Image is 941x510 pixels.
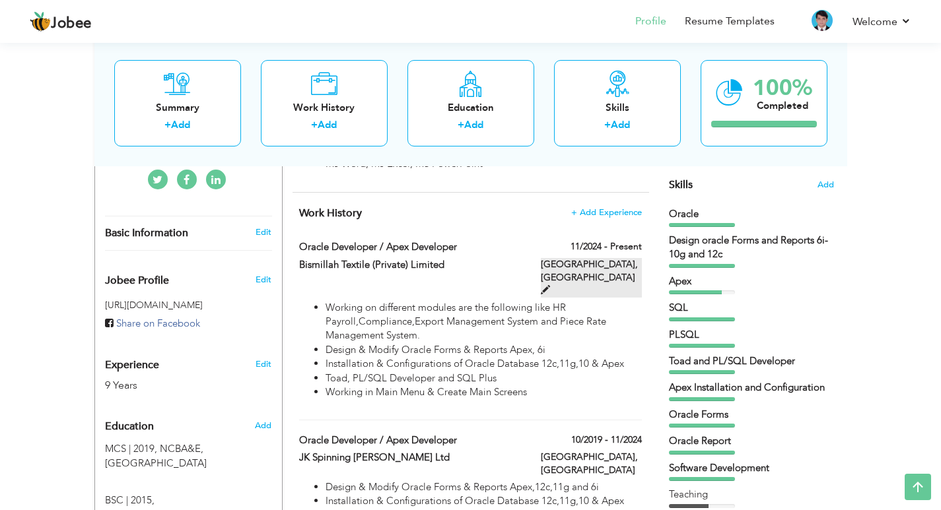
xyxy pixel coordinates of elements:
[30,11,92,32] a: Jobee
[685,14,775,29] a: Resume Templates
[255,420,271,431] span: Add
[571,208,642,217] span: + Add Experience
[753,77,812,98] div: 100%
[669,408,834,422] div: Oracle Forms
[105,300,272,310] h5: [URL][DOMAIN_NAME]
[256,358,271,370] a: Edit
[105,494,155,507] span: BSC, University of the Punjab, 2015
[669,274,834,288] div: Apex
[105,275,169,287] span: Jobee Profile
[669,177,693,192] span: Skills
[256,226,271,238] a: Edit
[299,206,362,220] span: Work History
[669,434,834,448] div: Oracle Report
[105,442,157,455] span: MCS, NCBA&E, 2019
[669,354,834,368] div: Toad and PL/SQL Developer
[464,118,483,131] a: Add
[418,100,524,114] div: Education
[105,228,188,239] span: Basic Information
[669,328,834,342] div: PLSQL
[611,118,630,131] a: Add
[326,301,641,343] li: Working on different modules are the following like HR Payroll,Compliance,Export Management Syste...
[818,179,834,191] span: Add
[635,14,666,29] a: Profile
[571,240,642,253] label: 11/2024 - Present
[105,378,241,393] div: 9 Years
[95,261,282,294] div: Enhance your career by creating a custom URL for your Jobee public profile.
[171,118,190,131] a: Add
[326,385,641,399] li: Working in Main Menu & Create Main Screens
[125,100,230,114] div: Summary
[458,118,464,132] label: +
[669,301,834,315] div: SQL
[853,14,911,30] a: Welcome
[95,442,282,470] div: MCS, 2019
[326,480,641,494] li: Design & Modify Oracle Forms & Reports Apex,12c,11g and 6i
[604,118,611,132] label: +
[326,371,641,385] li: Toad, PL/SQL Developer and SQL Plus
[116,317,200,330] span: Share on Facebook
[669,488,834,501] div: Teaching
[299,433,521,447] label: Oracle Developer / Apex Developer
[669,234,834,262] div: Design oracle Forms and Reports 6i-10g and 12c
[299,240,521,254] label: Oracle Developer / Apex Developer
[565,100,670,114] div: Skills
[326,494,641,508] li: Installation & Configurations of Oracle Database 12c,11g,10 & Apex
[541,451,642,477] label: [GEOGRAPHIC_DATA], [GEOGRAPHIC_DATA]
[669,461,834,475] div: Software Development
[164,118,171,132] label: +
[51,16,92,31] span: Jobee
[256,274,271,286] span: Edit
[541,258,642,298] label: [GEOGRAPHIC_DATA], [GEOGRAPHIC_DATA]
[299,258,521,272] label: Bismillah Textile (Private) Limited
[299,451,521,464] label: JK Spinning [PERSON_NAME] Ltd
[30,11,51,32] img: jobee.io
[326,343,641,357] li: Design & Modify Oracle Forms & Reports Apex, 6i
[812,10,833,31] img: Profile Img
[753,98,812,112] div: Completed
[318,118,337,131] a: Add
[571,433,642,447] label: 10/2019 - 11/2024
[271,100,377,114] div: Work History
[105,421,154,433] span: Education
[311,118,318,132] label: +
[105,442,207,469] span: NCBA&E, [GEOGRAPHIC_DATA]
[299,207,641,220] h4: This helps to show the companies you have worked for.
[669,207,834,221] div: Oracle
[105,360,159,371] span: Experience
[326,357,641,371] li: Installation & Configurations of Oracle Database 12c,11g,10 & Apex
[669,381,834,395] div: Apex Installation and Configuration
